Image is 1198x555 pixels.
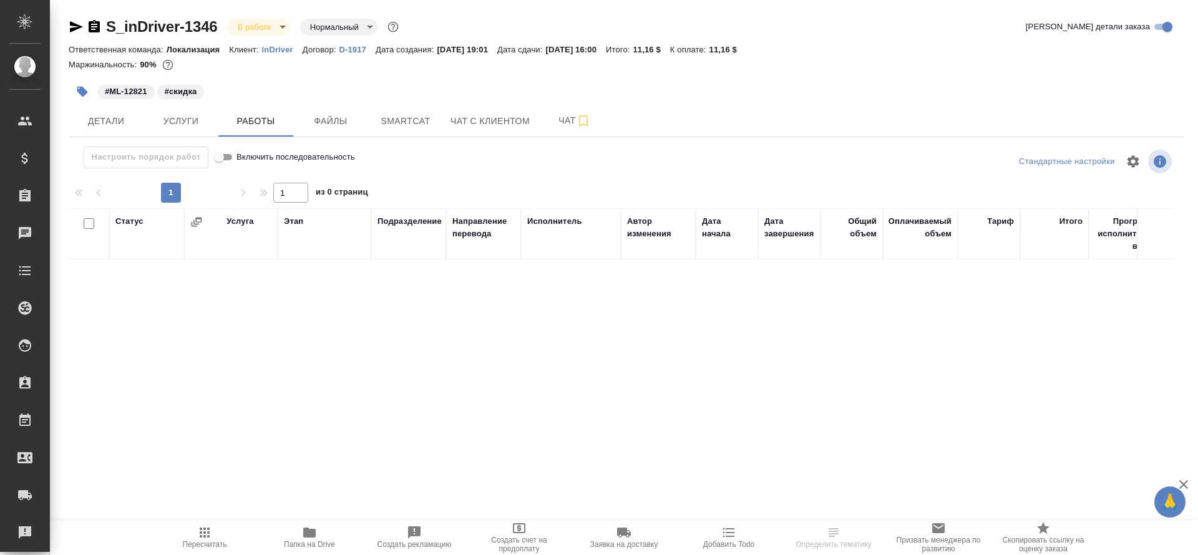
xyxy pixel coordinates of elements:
button: Нормальный [306,22,363,32]
button: Добавить тэг [69,78,96,105]
p: [DATE] 16:00 [545,45,606,54]
div: Дата начала [702,215,752,240]
span: из 0 страниц [316,185,368,203]
div: Этап [284,215,303,228]
span: Детали [76,113,136,129]
span: Работы [226,113,286,129]
div: Исполнитель [527,215,582,228]
button: 93.00 RUB; 0.00 USD; [160,57,176,73]
p: Клиент: [229,45,261,54]
p: [DATE] 19:01 [437,45,497,54]
div: Тариф [987,215,1014,228]
a: S_inDriver-1346 [106,18,217,35]
div: В работе [300,19,377,36]
button: Чтобы определение сработало, загрузи исходные файлы на странице "файлы" и привяжи проект в SmartCat [781,520,886,555]
p: Итого: [606,45,633,54]
span: Smartcat [376,113,436,129]
span: [PERSON_NAME] детали заказа [1026,21,1150,33]
p: 90% [140,60,159,69]
div: В работе [227,19,290,36]
div: Оплачиваемый объем [889,215,952,240]
span: Посмотреть информацию [1148,150,1174,173]
span: Файлы [301,113,361,129]
p: #скидка [165,85,197,98]
p: Дата создания: [376,45,437,54]
button: 🙏 [1154,486,1186,518]
div: Автор изменения [627,215,689,240]
span: Настроить таблицу [1118,147,1148,176]
p: 11,16 $ [633,45,670,54]
p: #ML-12821 [105,85,147,98]
span: Чат с клиентом [450,113,530,129]
span: ML-12821 [96,85,156,96]
div: Услуга [226,215,253,228]
p: Локализация [167,45,230,54]
p: Маржинальность: [69,60,140,69]
div: split button [1016,152,1118,171]
div: Общий объем [827,215,877,240]
div: Итого [1059,215,1083,228]
span: Услуги [151,113,211,129]
p: Дата сдачи: [497,45,545,54]
div: Направление перевода [452,215,515,240]
svg: Подписаться [576,113,591,128]
div: Подразделение [377,215,442,228]
div: Прогресс исполнителя в SC [1095,215,1151,253]
a: D-1917 [339,44,376,54]
p: inDriver [262,45,303,54]
button: Скопировать ссылку для ЯМессенджера [69,19,84,34]
p: Ответственная команда: [69,45,167,54]
p: Договор: [303,45,339,54]
p: D-1917 [339,45,376,54]
button: Доп статусы указывают на важность/срочность заказа [385,19,401,35]
button: Скопировать ссылку [87,19,102,34]
p: К оплате: [670,45,709,54]
button: В работе [233,22,275,32]
div: Статус [115,215,144,228]
span: скидка [156,85,206,96]
span: Включить последовательность [236,151,355,163]
a: inDriver [262,44,303,54]
button: Сгруппировать [190,216,203,228]
div: Дата завершения [764,215,814,240]
span: Чат [545,113,605,128]
span: 🙏 [1159,489,1181,515]
p: 11,16 $ [709,45,746,54]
